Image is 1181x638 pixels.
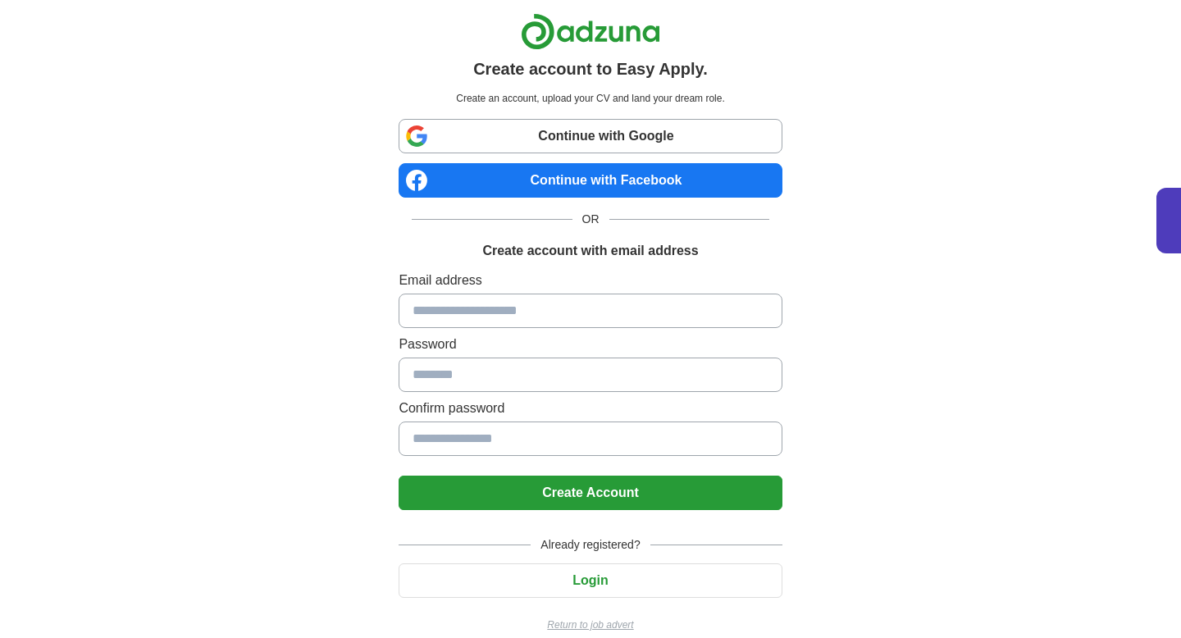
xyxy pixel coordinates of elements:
p: Create an account, upload your CV and land your dream role. [402,91,778,106]
a: Login [399,573,782,587]
button: Login [399,563,782,598]
a: Continue with Google [399,119,782,153]
a: Continue with Facebook [399,163,782,198]
label: Confirm password [399,399,782,418]
button: Create Account [399,476,782,510]
span: Already registered? [531,536,650,554]
span: OR [572,211,609,228]
img: Adzuna logo [521,13,660,50]
label: Password [399,335,782,354]
h1: Create account to Easy Apply. [473,57,708,81]
a: Return to job advert [399,617,782,632]
label: Email address [399,271,782,290]
h1: Create account with email address [482,241,698,261]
